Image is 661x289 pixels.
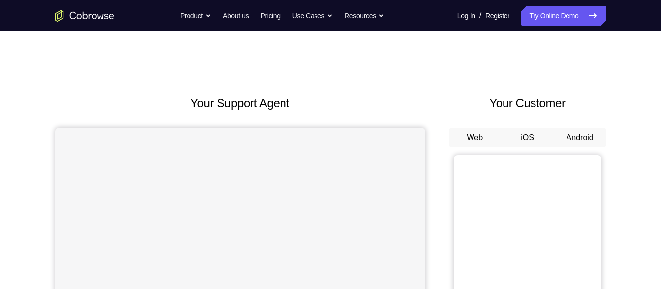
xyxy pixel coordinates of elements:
[449,128,502,147] button: Web
[180,6,211,26] button: Product
[345,6,384,26] button: Resources
[521,6,606,26] a: Try Online Demo
[554,128,606,147] button: Android
[479,10,481,22] span: /
[485,6,509,26] a: Register
[501,128,554,147] button: iOS
[55,10,114,22] a: Go to the home page
[457,6,475,26] a: Log In
[223,6,249,26] a: About us
[55,94,425,112] h2: Your Support Agent
[292,6,333,26] button: Use Cases
[449,94,606,112] h2: Your Customer
[260,6,280,26] a: Pricing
